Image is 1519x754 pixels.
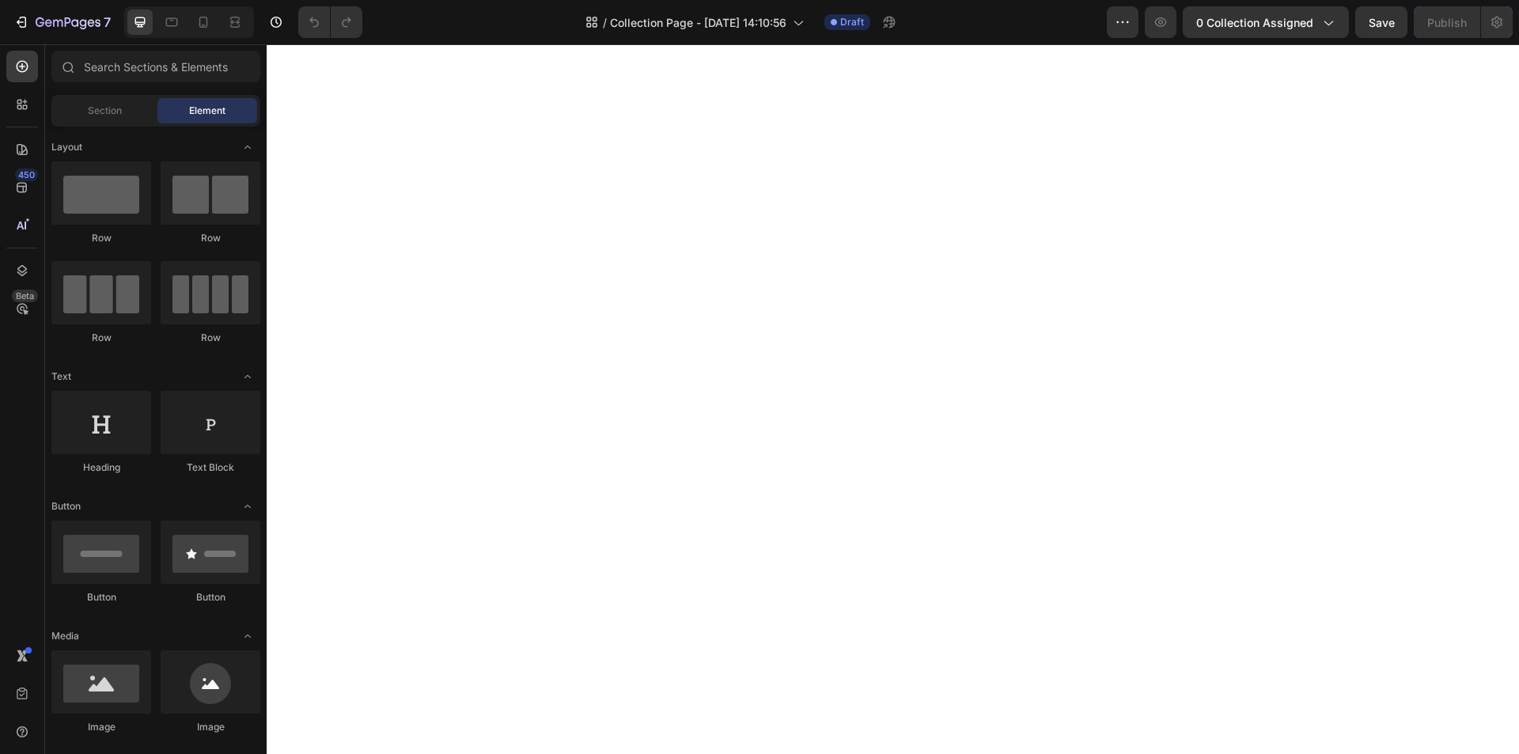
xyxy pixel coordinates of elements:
[840,15,864,29] span: Draft
[1369,16,1395,29] span: Save
[1183,6,1349,38] button: 0 collection assigned
[51,331,151,345] div: Row
[51,51,260,82] input: Search Sections & Elements
[235,494,260,519] span: Toggle open
[1355,6,1407,38] button: Save
[1414,6,1480,38] button: Publish
[1427,14,1467,31] div: Publish
[235,623,260,649] span: Toggle open
[6,6,118,38] button: 7
[51,499,81,513] span: Button
[161,331,260,345] div: Row
[51,720,151,734] div: Image
[1196,14,1313,31] span: 0 collection assigned
[161,460,260,475] div: Text Block
[189,104,225,118] span: Element
[51,460,151,475] div: Heading
[235,364,260,389] span: Toggle open
[298,6,362,38] div: Undo/Redo
[161,590,260,604] div: Button
[51,140,82,154] span: Layout
[12,290,38,302] div: Beta
[104,13,111,32] p: 7
[88,104,122,118] span: Section
[267,44,1519,754] iframe: Design area
[51,369,71,384] span: Text
[603,14,607,31] span: /
[51,590,151,604] div: Button
[51,629,79,643] span: Media
[161,720,260,734] div: Image
[51,231,151,245] div: Row
[15,169,38,181] div: 450
[235,135,260,160] span: Toggle open
[161,231,260,245] div: Row
[610,14,786,31] span: Collection Page - [DATE] 14:10:56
